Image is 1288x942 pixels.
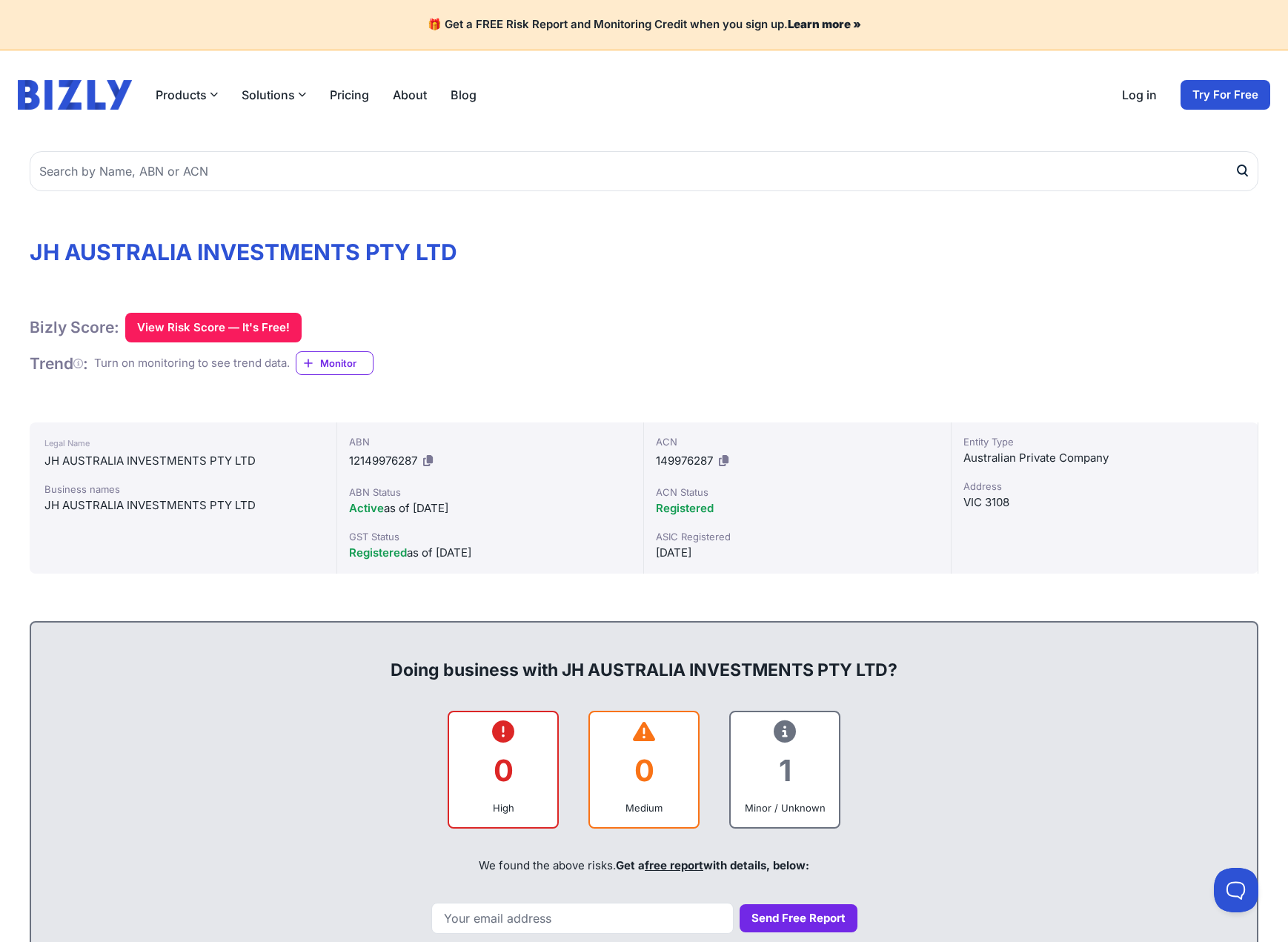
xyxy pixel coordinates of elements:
[44,482,322,497] div: Business names
[602,740,686,800] div: 0
[963,449,1246,467] div: Australian Private Company
[616,858,809,872] span: Get a with details, below:
[602,800,686,815] div: Medium
[431,903,734,934] input: Your email address
[393,86,427,104] a: About
[330,86,369,104] a: Pricing
[320,356,373,371] span: Monitor
[296,351,374,375] a: Monitor
[656,434,939,449] div: ACN
[349,545,407,560] span: Registered
[788,17,861,31] a: Learn more »
[656,454,713,468] span: 149976287
[461,740,545,800] div: 0
[963,494,1246,511] div: VIC 3108
[46,634,1242,682] div: Doing business with JH AUSTRALIA INVESTMENTS PTY LTD?
[349,501,384,515] span: Active
[30,239,1258,265] h1: JH AUSTRALIA INVESTMENTS PTY LTD
[963,434,1246,449] div: Entity Type
[18,18,1270,32] h4: 🎁 Get a FREE Risk Report and Monitoring Credit when you sign up.
[349,485,632,500] div: ABN Status
[44,497,322,514] div: JH AUSTRALIA INVESTMENTS PTY LTD
[242,86,306,104] button: Solutions
[645,858,703,872] a: free report
[1181,80,1270,110] a: Try For Free
[349,454,417,468] span: 12149976287
[1122,86,1157,104] a: Log in
[349,544,632,562] div: as of [DATE]
[656,485,939,500] div: ACN Status
[461,800,545,815] div: High
[740,904,857,933] button: Send Free Report
[451,86,477,104] a: Blog
[1214,868,1258,912] iframe: Toggle Customer Support
[656,529,939,544] div: ASIC Registered
[656,501,714,515] span: Registered
[349,500,632,517] div: as of [DATE]
[44,434,322,452] div: Legal Name
[30,354,88,374] h1: Trend :
[743,740,827,800] div: 1
[94,355,290,372] div: Turn on monitoring to see trend data.
[30,317,119,337] h1: Bizly Score:
[963,479,1246,494] div: Address
[349,434,632,449] div: ABN
[30,151,1258,191] input: Search by Name, ABN or ACN
[743,800,827,815] div: Minor / Unknown
[46,840,1242,891] div: We found the above risks.
[156,86,218,104] button: Products
[656,544,939,562] div: [DATE]
[44,452,322,470] div: JH AUSTRALIA INVESTMENTS PTY LTD
[125,313,302,342] button: View Risk Score — It's Free!
[349,529,632,544] div: GST Status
